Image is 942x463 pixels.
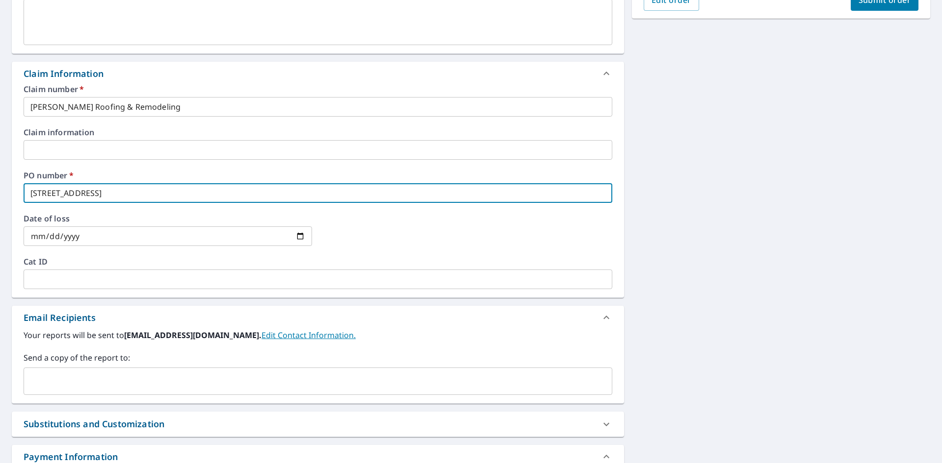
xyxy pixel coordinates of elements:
label: PO number [24,171,612,179]
div: Claim Information [24,67,104,80]
label: Your reports will be sent to [24,329,612,341]
div: Claim Information [12,62,624,85]
label: Date of loss [24,215,312,222]
label: Cat ID [24,258,612,266]
div: Email Recipients [12,306,624,329]
b: [EMAIL_ADDRESS][DOMAIN_NAME]. [124,330,262,341]
label: Claim number [24,85,612,93]
div: Substitutions and Customization [12,412,624,437]
div: Email Recipients [24,311,96,324]
label: Send a copy of the report to: [24,352,612,364]
a: EditContactInfo [262,330,356,341]
div: Substitutions and Customization [24,417,164,431]
label: Claim information [24,128,612,136]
